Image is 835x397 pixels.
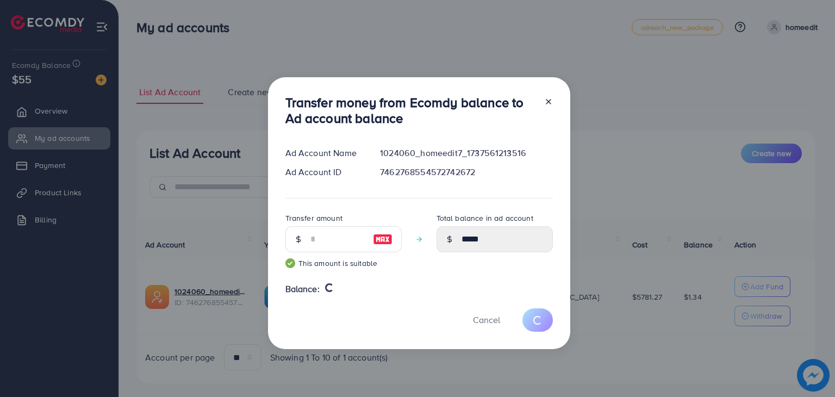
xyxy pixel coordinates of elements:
[371,147,561,159] div: 1024060_homeedit7_1737561213516
[371,166,561,178] div: 7462768554572742672
[459,308,514,332] button: Cancel
[373,233,392,246] img: image
[285,283,320,295] span: Balance:
[277,166,372,178] div: Ad Account ID
[277,147,372,159] div: Ad Account Name
[473,314,500,326] span: Cancel
[285,258,402,269] small: This amount is suitable
[285,258,295,268] img: guide
[285,95,535,126] h3: Transfer money from Ecomdy balance to Ad account balance
[437,213,533,224] label: Total balance in ad account
[285,213,342,224] label: Transfer amount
